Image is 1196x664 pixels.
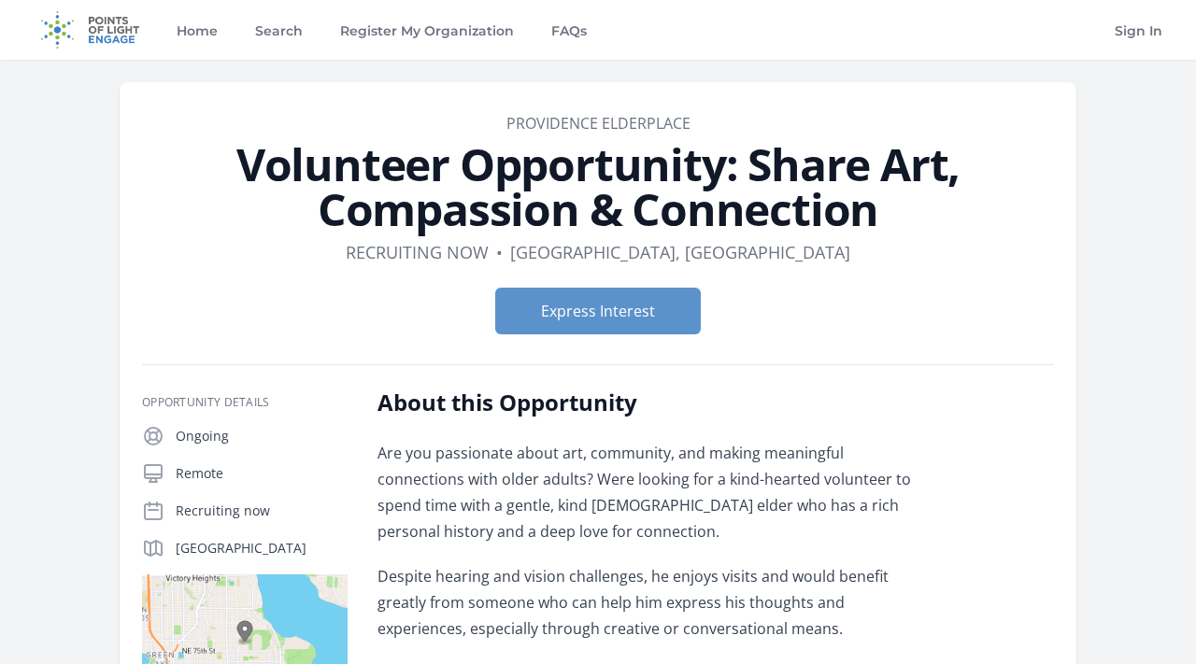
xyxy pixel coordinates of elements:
[176,427,348,445] p: Ongoing
[176,539,348,558] p: [GEOGRAPHIC_DATA]
[377,563,924,642] p: Despite hearing and vision challenges, he enjoys visits and would benefit greatly from someone wh...
[506,113,691,134] a: Providence ElderPlace
[142,142,1054,232] h1: Volunteer Opportunity: Share Art, Compassion & Connection
[377,440,924,544] p: Are you passionate about art, community, and making meaningful connections with older adults? Wer...
[377,388,924,417] h2: About this Opportunity
[346,239,489,265] dd: Recruiting now
[510,239,850,265] dd: [GEOGRAPHIC_DATA], [GEOGRAPHIC_DATA]
[142,395,348,410] h3: Opportunity Details
[176,464,348,483] p: Remote
[176,502,348,520] p: Recruiting now
[495,288,701,334] button: Express Interest
[496,239,503,265] div: •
